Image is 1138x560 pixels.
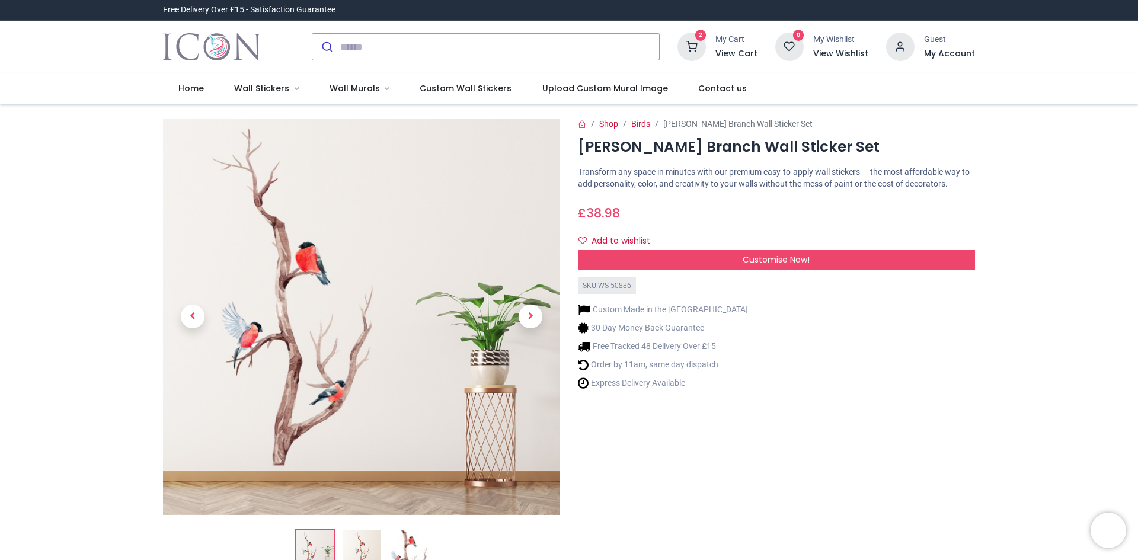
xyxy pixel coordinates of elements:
button: Add to wishlistAdd to wishlist [578,231,660,251]
a: 2 [677,41,706,51]
a: Logo of Icon Wall Stickers [163,30,261,63]
a: View Wishlist [813,48,868,60]
div: My Wishlist [813,34,868,46]
iframe: Brevo live chat [1091,513,1126,548]
span: Upload Custom Mural Image [542,82,668,94]
sup: 2 [695,30,707,41]
a: My Account [924,48,975,60]
li: Order by 11am, same day dispatch [578,359,748,371]
a: Shop [599,119,618,129]
div: Guest [924,34,975,46]
a: Previous [163,178,222,456]
iframe: Customer reviews powered by Trustpilot [726,4,975,16]
button: Submit [312,34,340,60]
span: £ [578,204,620,222]
sup: 0 [793,30,804,41]
li: 30 Day Money Back Guarantee [578,322,748,334]
li: Custom Made in the [GEOGRAPHIC_DATA] [578,303,748,316]
li: Free Tracked 48 Delivery Over £15 [578,340,748,353]
h1: [PERSON_NAME] Branch Wall Sticker Set [578,137,975,157]
div: My Cart [715,34,757,46]
a: Wall Murals [314,73,405,104]
span: 38.98 [586,204,620,222]
span: Customise Now! [743,254,810,265]
a: Wall Stickers [219,73,314,104]
a: Birds [631,119,650,129]
span: Home [178,82,204,94]
img: Robin Bird Branch Wall Sticker Set [163,119,560,516]
div: SKU: WS-50886 [578,277,636,295]
i: Add to wishlist [578,236,587,245]
div: Free Delivery Over £15 - Satisfaction Guarantee [163,4,335,16]
span: Wall Stickers [234,82,289,94]
a: 0 [775,41,804,51]
span: Wall Murals [330,82,380,94]
li: Express Delivery Available [578,377,748,389]
span: Custom Wall Stickers [420,82,512,94]
span: Next [519,305,542,328]
span: Contact us [698,82,747,94]
p: Transform any space in minutes with our premium easy-to-apply wall stickers — the most affordable... [578,167,975,190]
a: Next [501,178,560,456]
a: View Cart [715,48,757,60]
span: Previous [181,305,204,328]
img: Icon Wall Stickers [163,30,261,63]
span: [PERSON_NAME] Branch Wall Sticker Set [663,119,813,129]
